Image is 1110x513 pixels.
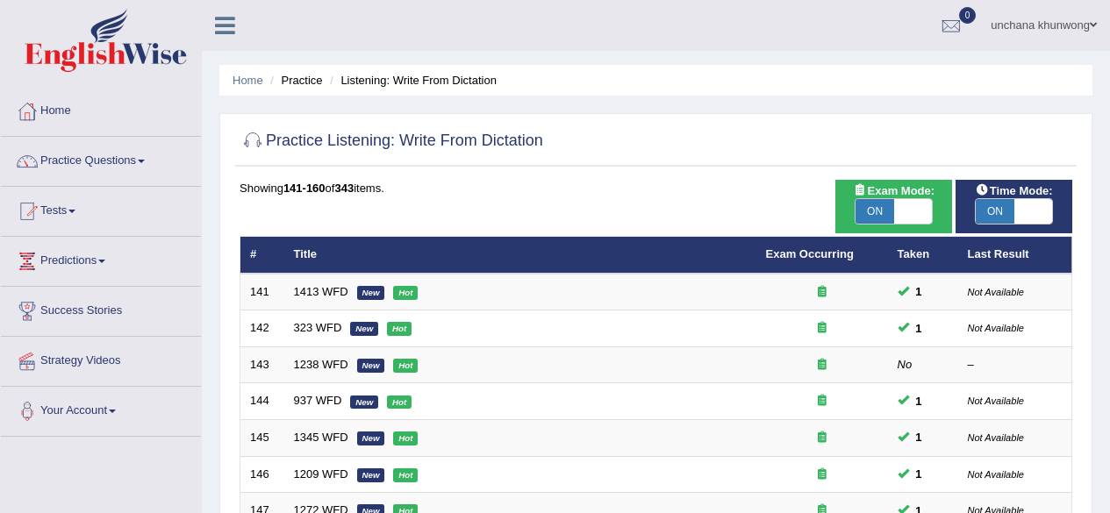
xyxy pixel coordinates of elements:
[969,182,1060,200] span: Time Mode:
[334,182,354,195] b: 343
[350,322,378,336] em: New
[1,387,201,431] a: Your Account
[766,247,854,260] a: Exam Occurring
[266,72,322,89] li: Practice
[240,383,284,420] td: 144
[968,469,1024,480] small: Not Available
[909,465,929,483] span: You can still take this question
[240,128,543,154] h2: Practice Listening: Write From Dictation
[1,337,201,381] a: Strategy Videos
[240,456,284,493] td: 146
[1,287,201,331] a: Success Stories
[357,359,385,373] em: New
[766,393,878,410] div: Exam occurring question
[357,431,385,445] em: New
[766,467,878,483] div: Exam occurring question
[847,182,942,200] span: Exam Mode:
[888,237,958,274] th: Taken
[393,468,418,482] em: Hot
[240,237,284,274] th: #
[240,420,284,457] td: 145
[240,274,284,310] td: 141
[959,7,977,24] span: 0
[326,72,497,89] li: Listening: Write From Dictation
[294,431,348,444] a: 1345 WFD
[909,392,929,410] span: You can still take this question
[958,237,1072,274] th: Last Result
[294,321,342,334] a: 323 WFD
[766,430,878,446] div: Exam occurring question
[976,199,1014,224] span: ON
[240,346,284,383] td: 143
[968,287,1024,297] small: Not Available
[393,431,418,445] em: Hot
[968,357,1063,374] div: –
[294,285,348,298] a: 1413 WFD
[835,180,952,233] div: Show exams occurring in exams
[1,187,201,231] a: Tests
[233,74,263,87] a: Home
[968,395,1024,406] small: Not Available
[898,358,913,371] em: No
[909,282,929,301] span: You can still take this question
[387,322,412,336] em: Hot
[283,182,326,195] b: 141-160
[856,199,894,224] span: ON
[766,320,878,337] div: Exam occurring question
[968,432,1024,443] small: Not Available
[1,87,201,131] a: Home
[357,286,385,300] em: New
[766,284,878,301] div: Exam occurring question
[1,237,201,281] a: Predictions
[393,286,418,300] em: Hot
[393,359,418,373] em: Hot
[284,237,756,274] th: Title
[240,310,284,347] td: 142
[1,137,201,181] a: Practice Questions
[294,358,348,371] a: 1238 WFD
[350,395,378,410] em: New
[357,468,385,482] em: New
[294,467,348,481] a: 1209 WFD
[240,180,1072,196] div: Showing of items.
[909,428,929,446] span: You can still take this question
[294,394,342,407] a: 937 WFD
[909,319,929,338] span: You can still take this question
[968,323,1024,333] small: Not Available
[766,357,878,374] div: Exam occurring question
[387,395,412,410] em: Hot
